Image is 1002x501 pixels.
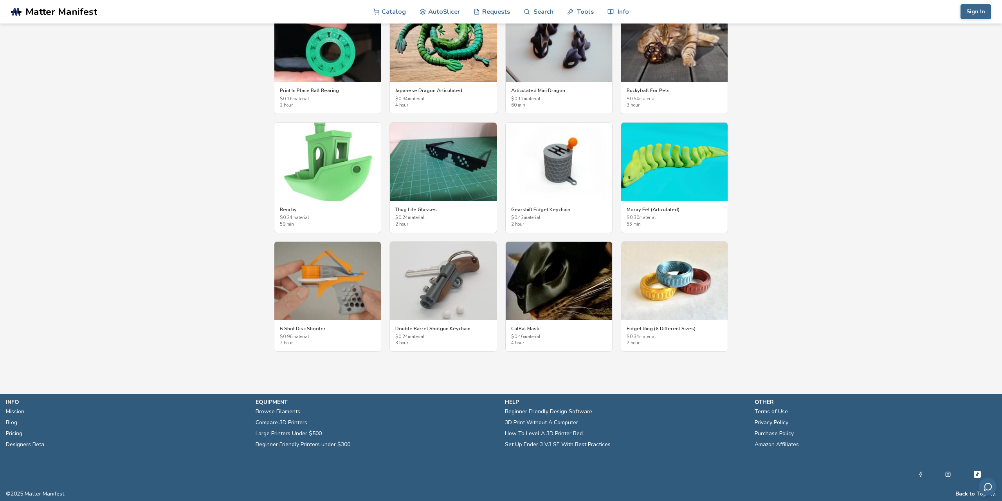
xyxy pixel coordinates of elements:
[627,97,722,102] span: $ 0.54 material
[505,406,592,417] a: Beginner Friendly Design Software
[280,97,375,102] span: $ 0.16 material
[395,222,491,227] span: 2 hour
[621,3,728,114] a: Buckyball For PetsBuckyball For Pets$0.54material3 hour
[256,398,497,406] p: equipment
[505,398,747,406] p: help
[918,470,923,479] a: Facebook
[991,491,996,497] a: RSS Feed
[390,123,496,201] img: Thug Life Glasses
[395,341,491,346] span: 3 hour
[621,241,728,352] a: Fidget Ring (6 Different Sizes)Fidget Ring (6 Different Sizes)$0.34material2 hour
[395,87,491,94] h3: Japanese Dragon Articulated
[973,470,982,479] a: Tiktok
[280,335,375,340] span: $ 0.96 material
[280,215,375,221] span: $ 0.24 material
[256,417,307,428] a: Compare 3D Printers
[6,491,64,497] span: © 2025 Matter Manifest
[505,417,578,428] a: 3D Print Without A Computer
[274,4,381,82] img: Print In Place Ball Bearing
[755,439,799,450] a: Amazon Affiliates
[511,206,607,213] h3: Gearshift Fidget Keychain
[395,335,491,340] span: $ 0.24 material
[395,103,491,108] span: 4 hour
[6,406,24,417] a: Mission
[627,215,722,221] span: $ 0.30 material
[389,241,497,352] a: Double Barrel Shotgun KeychainDouble Barrel Shotgun Keychain$0.24material3 hour
[755,406,788,417] a: Terms of Use
[621,123,728,201] img: Moray Eel (Articulated)
[25,6,97,17] span: Matter Manifest
[6,439,44,450] a: Designers Beta
[755,428,794,439] a: Purchase Policy
[979,478,997,496] button: Send feedback via email
[755,417,788,428] a: Privacy Policy
[505,241,613,352] a: CatBat MaskCatBat Mask$0.46material4 hour
[627,87,722,94] h3: Buckyball For Pets
[505,122,613,233] a: Gearshift Fidget KeychainGearshift Fidget Keychain$0.42material2 hour
[511,326,607,332] h3: CatBat Mask
[505,428,583,439] a: How To Level A 3D Printer Bed
[506,242,612,320] img: CatBat Mask
[627,335,722,340] span: $ 0.34 material
[961,4,991,19] button: Sign In
[256,439,350,450] a: Beginner Friendly Printers under $300
[395,97,491,102] span: $ 0.94 material
[511,103,607,108] span: 60 min
[6,398,248,406] p: info
[6,428,22,439] a: Pricing
[621,242,728,320] img: Fidget Ring (6 Different Sizes)
[274,123,381,201] img: Benchy
[755,398,997,406] p: other
[395,326,491,332] h3: Double Barrel Shotgun Keychain
[280,326,375,332] h3: 6 Shot Disc Shooter
[6,417,17,428] a: Blog
[389,3,497,114] a: Japanese Dragon ArticulatedJapanese Dragon Articulated$0.94material4 hour
[395,215,491,221] span: $ 0.24 material
[274,122,381,233] a: BenchyBenchy$0.24material59 min
[280,87,375,94] h3: Print In Place Ball Bearing
[390,242,496,320] img: Double Barrel Shotgun Keychain
[390,4,496,82] img: Japanese Dragon Articulated
[627,222,722,227] span: 55 min
[280,206,375,213] h3: Benchy
[256,406,300,417] a: Browse Filaments
[511,215,607,221] span: $ 0.42 material
[945,470,951,479] a: Instagram
[627,326,722,332] h3: Fidget Ring (6 Different Sizes)
[621,4,728,82] img: Buckyball For Pets
[280,222,375,227] span: 59 min
[274,241,381,352] a: 6 Shot Disc Shooter6 Shot Disc Shooter$0.96material7 hour
[621,122,728,233] a: Moray Eel (Articulated)Moray Eel (Articulated)$0.30material55 min
[505,3,613,114] a: Articulated Mini DragonArticulated Mini Dragon$0.12material60 min
[627,206,722,213] h3: Moray Eel (Articulated)
[395,206,491,213] h3: Thug Life Glasses
[511,341,607,346] span: 4 hour
[511,87,607,94] h3: Articulated Mini Dragon
[274,3,381,114] a: Print In Place Ball BearingPrint In Place Ball Bearing$0.16material2 hour
[506,123,612,201] img: Gearshift Fidget Keychain
[506,4,612,82] img: Articulated Mini Dragon
[280,103,375,108] span: 2 hour
[274,242,381,320] img: 6 Shot Disc Shooter
[511,97,607,102] span: $ 0.12 material
[389,122,497,233] a: Thug Life GlassesThug Life Glasses$0.24material2 hour
[256,428,322,439] a: Large Printers Under $500
[955,491,987,497] button: Back to Top
[511,335,607,340] span: $ 0.46 material
[627,103,722,108] span: 3 hour
[280,341,375,346] span: 7 hour
[627,341,722,346] span: 2 hour
[505,439,611,450] a: Set Up Ender 3 V3 SE With Best Practices
[511,222,607,227] span: 2 hour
